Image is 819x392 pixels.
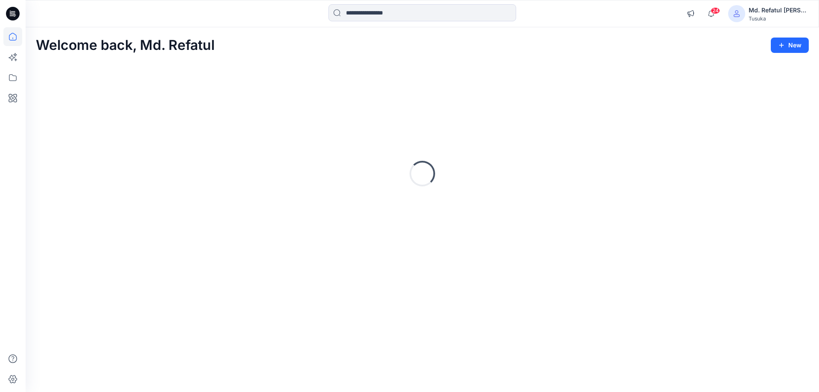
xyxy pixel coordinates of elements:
[711,7,720,14] span: 24
[733,10,740,17] svg: avatar
[36,38,215,53] h2: Welcome back, Md. Refatul
[771,38,809,53] button: New
[749,15,808,22] div: Tusuka
[749,5,808,15] div: Md. Refatul [PERSON_NAME]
